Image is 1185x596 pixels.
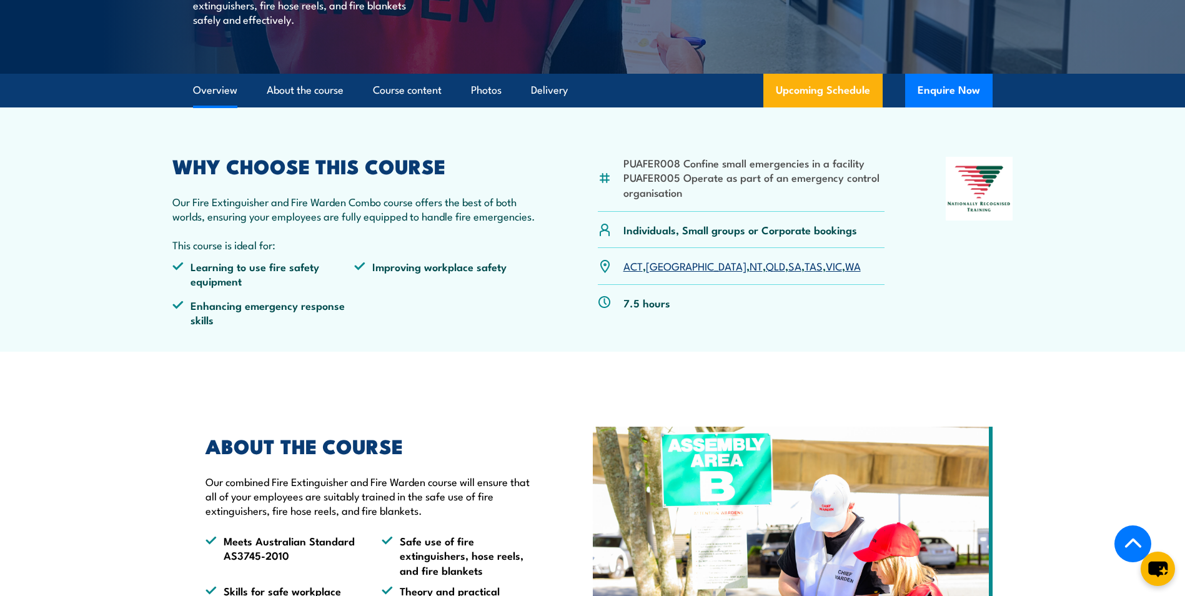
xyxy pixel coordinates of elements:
[766,258,785,273] a: QLD
[172,237,537,252] p: This course is ideal for:
[805,258,823,273] a: TAS
[788,258,801,273] a: SA
[172,157,537,174] h2: WHY CHOOSE THIS COURSE
[267,74,344,107] a: About the course
[193,74,237,107] a: Overview
[206,437,535,454] h2: ABOUT THE COURSE
[946,157,1013,221] img: Nationally Recognised Training logo.
[373,74,442,107] a: Course content
[172,259,355,289] li: Learning to use fire safety equipment
[1141,552,1175,586] button: chat-button
[623,258,643,273] a: ACT
[763,74,883,107] a: Upcoming Schedule
[623,156,885,170] li: PUAFER008 Confine small emergencies in a facility
[382,534,535,577] li: Safe use of fire extinguishers, hose reels, and fire blankets
[172,194,537,224] p: Our Fire Extinguisher and Fire Warden Combo course offers the best of both worlds, ensuring your ...
[750,258,763,273] a: NT
[826,258,842,273] a: VIC
[623,222,857,237] p: Individuals, Small groups or Corporate bookings
[623,259,861,273] p: , , , , , , ,
[646,258,746,273] a: [GEOGRAPHIC_DATA]
[206,534,359,577] li: Meets Australian Standard AS3745-2010
[471,74,502,107] a: Photos
[354,259,537,289] li: Improving workplace safety
[531,74,568,107] a: Delivery
[623,170,885,199] li: PUAFER005 Operate as part of an emergency control organisation
[845,258,861,273] a: WA
[172,298,355,327] li: Enhancing emergency response skills
[206,474,535,518] p: Our combined Fire Extinguisher and Fire Warden course will ensure that all of your employees are ...
[905,74,993,107] button: Enquire Now
[623,296,670,310] p: 7.5 hours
